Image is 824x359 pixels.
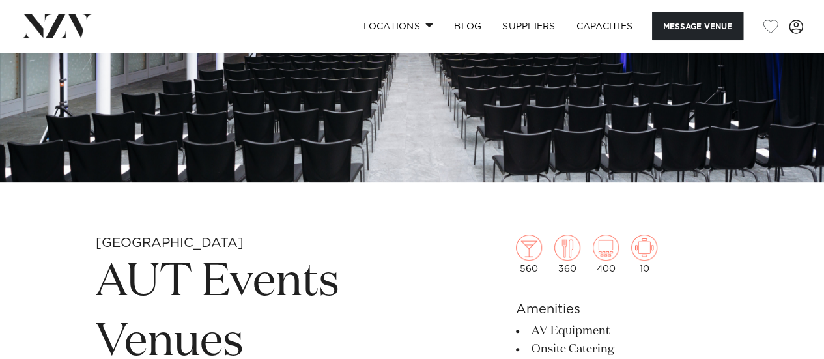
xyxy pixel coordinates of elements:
[554,235,580,261] img: dining.png
[516,235,542,274] div: 560
[652,12,743,40] button: Message Venue
[492,12,565,40] a: SUPPLIERS
[96,237,244,250] small: [GEOGRAPHIC_DATA]
[631,235,657,274] div: 10
[516,322,728,340] li: AV Equipment
[516,300,728,319] h6: Amenities
[554,235,580,274] div: 360
[631,235,657,261] img: meeting.png
[21,14,92,38] img: nzv-logo.png
[516,340,728,358] li: Onsite Catering
[566,12,644,40] a: Capacities
[352,12,444,40] a: Locations
[516,235,542,261] img: cocktail.png
[593,235,619,261] img: theatre.png
[593,235,619,274] div: 400
[444,12,492,40] a: BLOG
